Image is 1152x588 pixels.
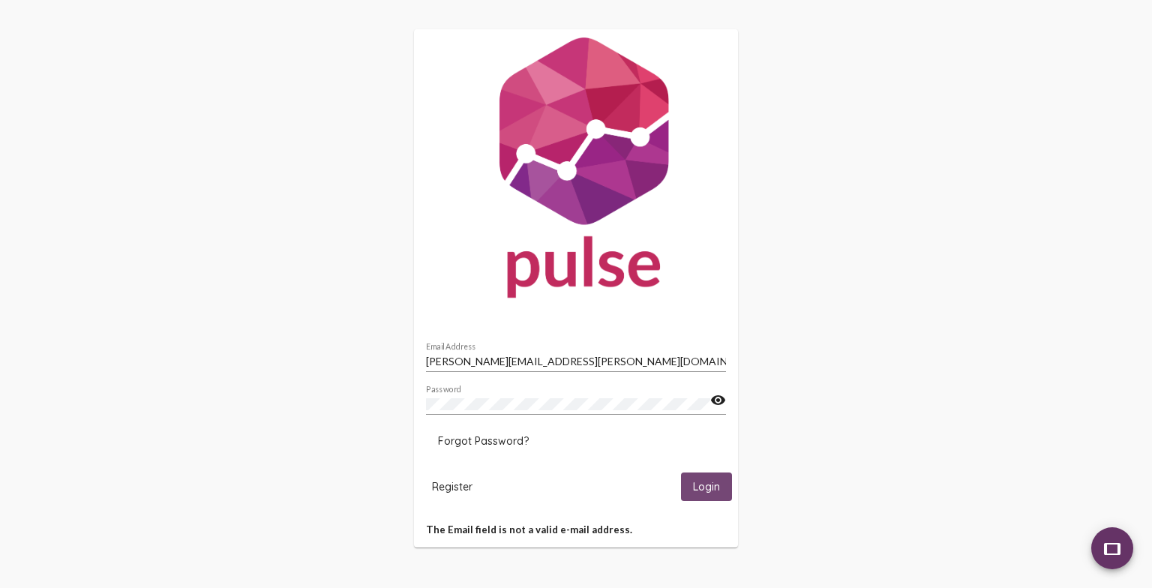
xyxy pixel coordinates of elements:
[420,472,484,500] button: Register
[432,480,472,493] span: Register
[693,481,720,494] span: Login
[681,472,732,500] button: Login
[710,391,726,409] mat-icon: visibility
[426,523,726,535] h5: The Email field is not a valid e-mail address.
[414,29,738,313] img: Pulse For Good Logo
[1103,540,1121,558] mat-icon: tablet
[426,427,541,454] button: Forgot Password?
[438,434,529,448] span: Forgot Password?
